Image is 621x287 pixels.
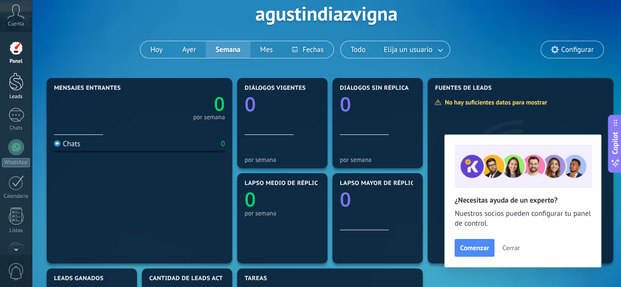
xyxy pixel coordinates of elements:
[502,244,520,251] span: Cerrar
[561,46,594,54] span: Configurar
[244,85,306,92] span: Diálogos vigentes
[460,244,489,251] span: Comenzar
[2,94,30,100] div: Leads
[435,85,492,92] span: Fuentes de leads
[140,41,172,58] button: Hoy
[139,91,225,117] a: 0
[8,21,24,27] span: Cuenta
[340,90,351,117] text: 0
[54,85,121,92] span: Mensajes entrantes
[250,41,283,58] button: Mes
[54,139,81,149] div: Chats
[2,125,30,131] div: Chats
[340,156,415,163] div: por semana
[2,193,30,200] div: Calendario
[376,41,450,58] button: Elija un usuario
[244,90,256,117] text: 0
[340,185,351,212] text: 0
[206,41,250,58] button: Semana
[434,98,554,106] div: No hay suficientes datos para mostrar
[340,85,409,92] span: Diálogos sin réplica
[221,139,225,149] div: 0
[340,180,418,187] span: Lapso mayor de réplica
[382,43,434,56] span: Elija un usuario
[455,196,591,205] h2: ¿Necesitas ayuda de un experto?
[610,131,620,154] span: Copilot
[244,185,256,212] text: 0
[244,275,267,282] span: Tareas
[244,209,320,217] div: por semana
[2,58,30,65] div: Panel
[455,209,591,229] span: Nuestros socios pueden configurar tu panel de control.
[2,158,30,167] div: WhatsApp
[193,115,225,120] div: por semana
[244,180,322,187] span: Lapso medio de réplica
[498,240,524,255] button: Cerrar
[149,275,237,282] span: Cantidad de leads activos
[172,41,206,58] button: Ayer
[341,41,376,58] button: Todo
[455,239,494,257] button: Comenzar
[54,140,60,147] img: Chats
[54,275,104,282] span: Leads ganados
[214,91,225,117] text: 0
[282,41,333,58] button: Fechas
[2,228,30,234] div: Listas
[244,156,320,163] div: por semana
